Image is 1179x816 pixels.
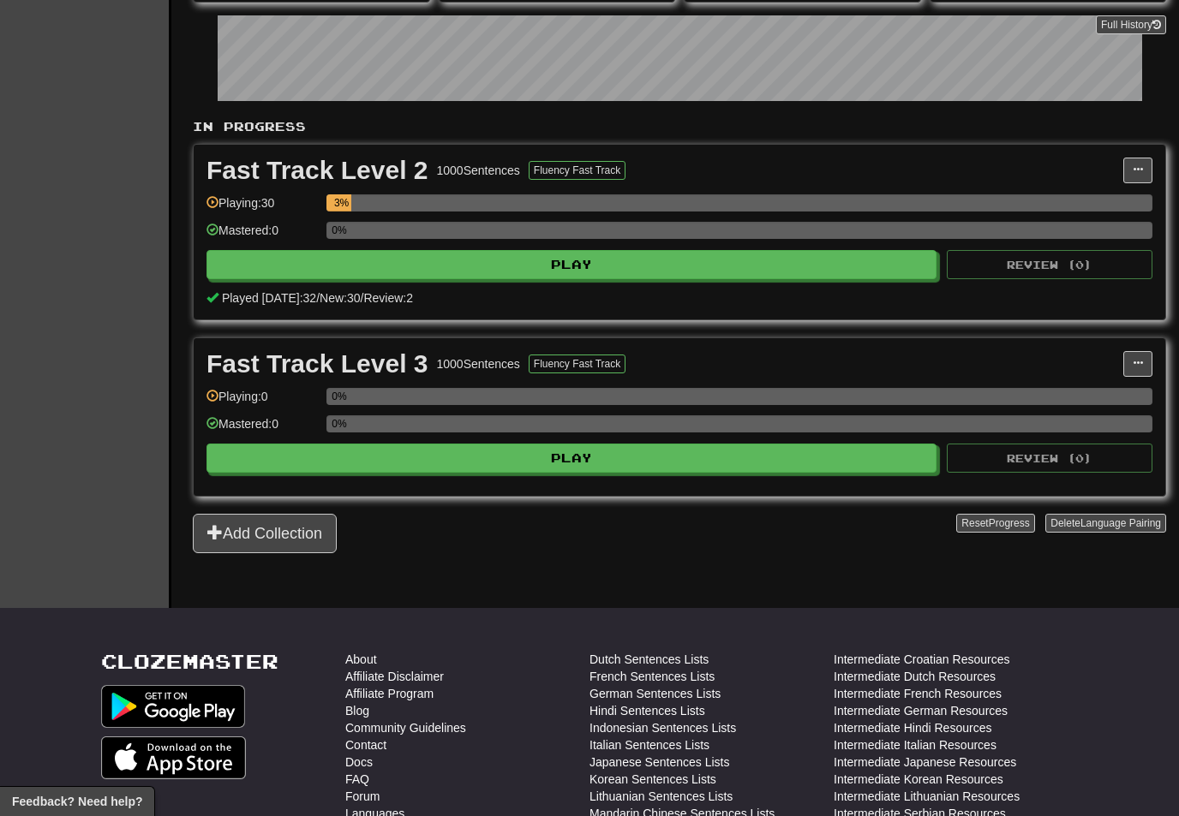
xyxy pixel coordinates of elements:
a: Clozemaster [101,651,278,672]
img: Get it on App Store [101,736,246,779]
a: Intermediate French Resources [834,685,1002,702]
a: Intermediate Lithuanian Resources [834,788,1020,805]
span: Open feedback widget [12,793,142,810]
a: Intermediate Hindi Resources [834,719,991,736]
a: Intermediate Korean Resources [834,771,1003,788]
a: Indonesian Sentences Lists [589,719,736,736]
a: Docs [345,753,373,771]
a: German Sentences Lists [589,685,721,702]
a: Dutch Sentences Lists [589,651,709,668]
span: / [361,291,364,305]
a: Intermediate Japanese Resources [834,753,1016,771]
p: In Progress [193,118,1166,135]
div: Fast Track Level 2 [206,158,428,183]
span: Played [DATE]: 32 [222,291,316,305]
a: Hindi Sentences Lists [589,702,705,719]
span: Progress [989,517,1030,529]
button: Review (0) [947,444,1152,473]
span: Language Pairing [1080,517,1161,529]
div: Mastered: 0 [206,222,318,250]
button: Fluency Fast Track [529,354,625,373]
a: Japanese Sentences Lists [589,753,729,771]
button: Review (0) [947,250,1152,279]
button: Add Collection [193,514,337,553]
button: Play [206,444,937,473]
div: 1000 Sentences [437,355,520,372]
div: Mastered: 0 [206,415,318,444]
a: Community Guidelines [345,719,466,736]
a: Italian Sentences Lists [589,736,709,753]
img: Get it on Google Play [101,685,245,728]
div: 1000 Sentences [437,162,520,179]
div: Playing: 0 [206,388,318,416]
a: Affiliate Disclaimer [345,668,444,685]
a: French Sentences Lists [589,668,715,685]
a: Blog [345,702,369,719]
button: Fluency Fast Track [529,161,625,180]
button: ResetProgress [956,514,1034,533]
div: 3% [332,194,351,211]
a: Korean Sentences Lists [589,771,716,788]
div: Fast Track Level 3 [206,351,428,377]
a: Lithuanian Sentences Lists [589,788,733,805]
div: Playing: 30 [206,194,318,223]
button: DeleteLanguage Pairing [1045,514,1166,533]
span: / [316,291,320,305]
a: FAQ [345,771,369,788]
a: Intermediate German Resources [834,702,1008,719]
a: Intermediate Dutch Resources [834,668,996,685]
a: Full History [1096,15,1166,34]
a: Intermediate Italian Resources [834,736,996,753]
a: Forum [345,788,380,805]
a: Contact [345,736,386,753]
a: About [345,651,377,668]
span: New: 30 [320,291,360,305]
a: Affiliate Program [345,685,434,702]
a: Intermediate Croatian Resources [834,651,1009,668]
button: Play [206,250,937,279]
span: Review: 2 [363,291,413,305]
